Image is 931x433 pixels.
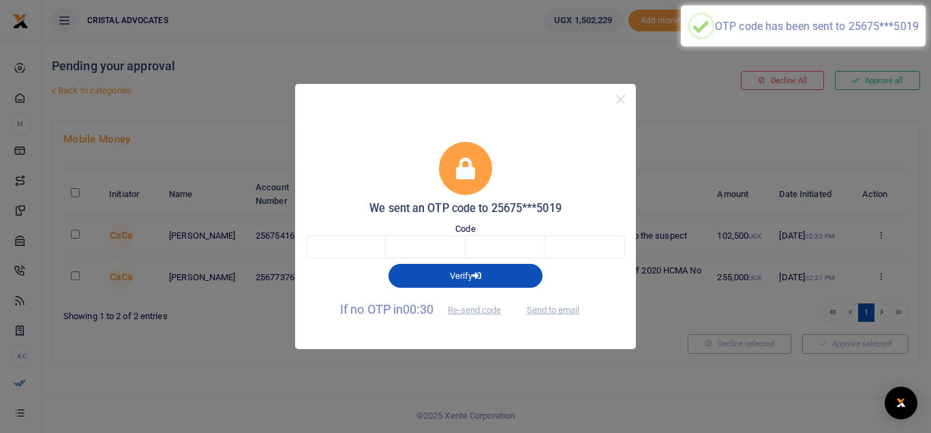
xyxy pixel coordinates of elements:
button: Verify [388,264,543,287]
h5: We sent an OTP code to 25675***5019 [306,202,625,215]
button: Close [611,89,630,109]
span: 00:30 [403,302,433,316]
div: Open Intercom Messenger [885,387,917,419]
span: If no OTP in [340,302,513,316]
div: OTP code has been sent to 25675***5019 [715,20,919,33]
label: Code [455,222,475,236]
